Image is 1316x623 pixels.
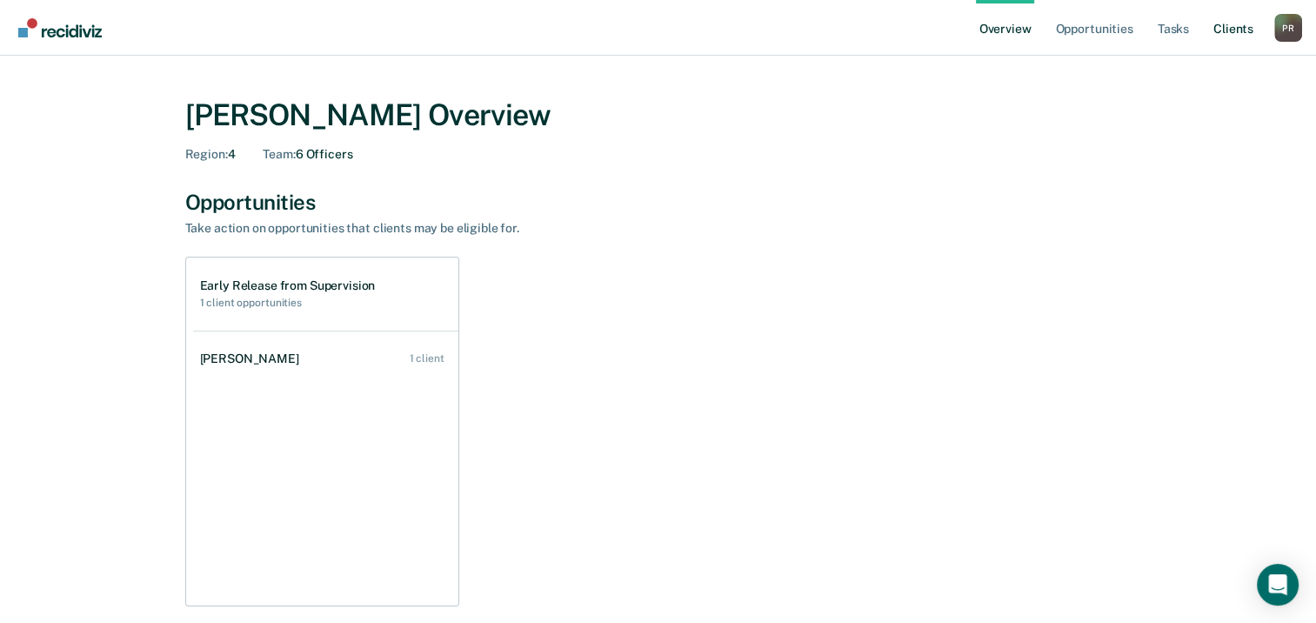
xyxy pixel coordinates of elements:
[200,278,376,293] h1: Early Release from Supervision
[409,352,444,365] div: 1 client
[193,334,458,384] a: [PERSON_NAME] 1 client
[18,18,102,37] img: Recidiviz
[185,147,236,162] div: 4
[200,352,306,366] div: [PERSON_NAME]
[200,297,376,309] h2: 1 client opportunities
[1257,564,1299,606] div: Open Intercom Messenger
[185,147,228,161] span: Region :
[263,147,295,161] span: Team :
[185,221,794,236] div: Take action on opportunities that clients may be eligible for.
[185,97,1132,133] div: [PERSON_NAME] Overview
[185,190,1132,215] div: Opportunities
[263,147,352,162] div: 6 Officers
[1274,14,1302,42] button: Profile dropdown button
[1274,14,1302,42] div: P R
